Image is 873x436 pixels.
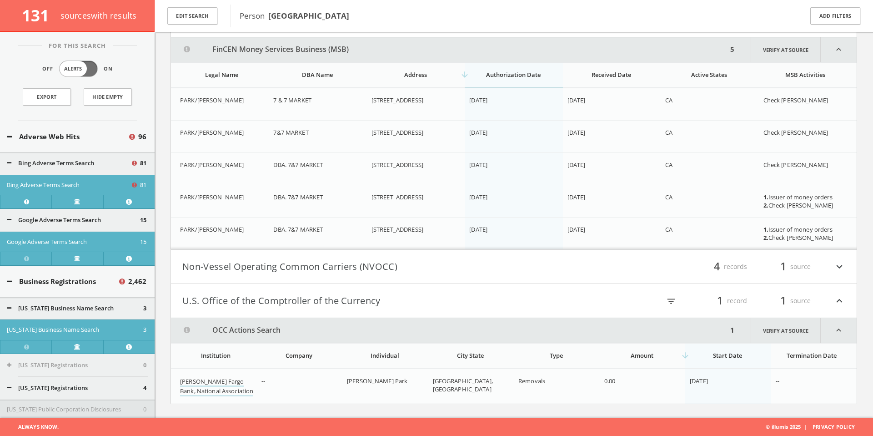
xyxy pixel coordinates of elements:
[604,351,680,360] div: Amount
[518,377,545,385] span: Removals
[240,10,349,21] span: Person
[23,88,71,106] a: Export
[692,259,747,274] div: records
[833,293,845,309] i: expand_less
[273,225,323,233] span: DBA. 7&7 MARKET
[60,10,137,21] span: source s with results
[347,351,423,360] div: Individual
[567,225,586,233] span: [DATE]
[518,351,594,360] div: Type
[433,377,493,393] span: [GEOGRAPHIC_DATA], [GEOGRAPHIC_DATA]
[756,293,811,309] div: source
[727,37,737,62] div: 5
[821,318,857,343] i: expand_less
[666,296,676,306] i: filter_list
[710,259,724,274] span: 4
[273,71,361,79] div: DBA Name
[665,96,672,104] span: CA
[171,37,727,62] button: FinCEN Money Services Business (MSB)
[763,233,768,242] b: 2.
[180,96,244,104] span: PARK/[PERSON_NAME]
[681,351,690,360] i: arrow_downward
[273,128,308,137] span: 7&7 MARKET
[273,193,323,201] span: DBA. 7&7 MARKET
[7,418,59,436] span: Always Know.
[469,193,487,201] span: [DATE]
[7,384,143,393] button: [US_STATE] Registrations
[171,369,857,404] div: grid
[7,304,143,313] button: [US_STATE] Business Name Search
[371,96,423,104] span: [STREET_ADDRESS]
[763,225,833,242] span: Issuer of money orders Check [PERSON_NAME]
[567,96,586,104] span: [DATE]
[104,65,113,73] span: On
[763,96,828,104] span: Check [PERSON_NAME]
[7,216,140,225] button: Google Adverse Terms Search
[143,384,146,393] span: 4
[182,293,514,309] button: U.S. Office of the Comptroller of the Currency
[433,351,509,360] div: City State
[460,70,469,79] i: arrow_downward
[143,325,146,335] span: 3
[665,225,672,233] span: CA
[371,193,423,201] span: [STREET_ADDRESS]
[371,161,423,169] span: [STREET_ADDRESS]
[713,293,727,309] span: 1
[51,340,103,354] a: Verify at source
[180,225,244,233] span: PARK/[PERSON_NAME]
[7,276,118,287] button: Business Registrations
[727,318,737,343] div: 1
[143,405,146,414] span: 0
[766,418,866,436] span: © illumis 2025
[692,293,747,309] div: record
[756,259,811,274] div: source
[821,37,857,62] i: expand_less
[776,351,848,360] div: Termination Date
[140,238,146,247] span: 15
[140,181,146,190] span: 81
[7,132,128,142] button: Adverse Web Hits
[810,7,860,25] button: Add Filters
[567,193,586,201] span: [DATE]
[171,318,727,343] button: OCC Actions Search
[763,128,828,137] span: Check [PERSON_NAME]
[469,128,487,137] span: [DATE]
[833,259,845,274] i: expand_more
[171,88,857,249] div: grid
[7,361,143,370] button: [US_STATE] Registrations
[42,41,113,51] span: For This Search
[84,88,132,106] button: Hide Empty
[51,195,103,208] a: Verify at source
[567,71,655,79] div: Received Date
[180,161,244,169] span: PARK/[PERSON_NAME]
[371,225,423,233] span: [STREET_ADDRESS]
[143,361,146,370] span: 0
[469,161,487,169] span: [DATE]
[469,225,487,233] span: [DATE]
[140,216,146,225] span: 15
[138,132,146,142] span: 96
[143,304,146,313] span: 3
[763,161,828,169] span: Check [PERSON_NAME]
[751,318,821,343] a: Verify at source
[7,181,130,190] button: Bing Adverse Terms Search
[690,351,766,360] div: Start Date
[7,159,130,168] button: Bing Adverse Terms Search
[268,10,349,21] b: [GEOGRAPHIC_DATA]
[469,71,557,79] div: Authorization Date
[7,325,143,335] button: [US_STATE] Business Name Search
[813,423,855,430] a: Privacy Policy
[182,259,514,274] button: Non-Vessel Operating Common Carriers (NVOCC)
[371,71,459,79] div: Address
[567,161,586,169] span: [DATE]
[690,377,708,385] span: [DATE]
[180,377,253,396] a: [PERSON_NAME] Fargo Bank, National Association
[180,71,263,79] div: Legal Name
[665,71,753,79] div: Active States
[128,276,146,287] span: 2,462
[763,193,768,201] b: 1.
[347,377,407,385] span: [PERSON_NAME] Park
[763,201,768,209] b: 2.
[567,128,586,137] span: [DATE]
[180,128,244,137] span: PARK/[PERSON_NAME]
